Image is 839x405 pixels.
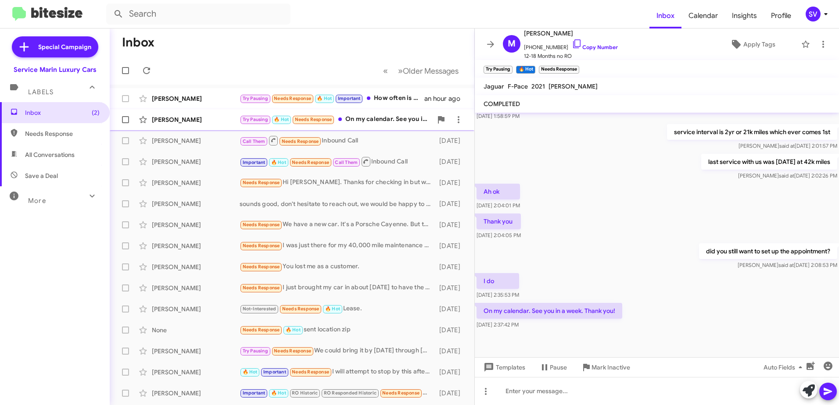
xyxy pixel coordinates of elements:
span: [DATE] 2:35:53 PM [477,291,519,298]
span: [PHONE_NUMBER] [524,39,618,52]
span: Insights [725,3,764,28]
span: Needs Response [243,264,280,270]
div: [DATE] [435,220,467,229]
a: Inbox [649,3,681,28]
div: Hi [PERSON_NAME]. Thanks for checking in but we'll probably just wait for the service message to ... [240,178,435,188]
span: Try Pausing [243,348,268,354]
div: [DATE] [435,305,467,313]
a: Special Campaign [12,36,98,57]
div: [PERSON_NAME] [152,199,240,208]
div: You lost me as a customer. [240,262,435,272]
div: [DATE] [435,389,467,398]
span: 🔥 Hot [243,369,258,375]
p: On my calendar. See you in a week. Thank you! [477,303,622,319]
div: [PERSON_NAME] [152,284,240,292]
span: Important [243,390,265,396]
button: Apply Tags [708,36,797,52]
span: 🔥 Hot [325,306,340,312]
div: [PERSON_NAME] [152,389,240,398]
span: All Conversations [25,150,75,159]
a: Copy Number [572,44,618,50]
span: said at [779,142,795,149]
span: Mark Inactive [592,359,630,375]
div: [DATE] [435,242,467,250]
div: [PERSON_NAME] [152,242,240,250]
span: Not-Interested [243,306,276,312]
button: Mark Inactive [574,359,637,375]
a: Calendar [681,3,725,28]
div: [DATE] [435,157,467,166]
div: We have a new car. It's a Porsche Cayenne. But thanks anyway. [240,220,435,230]
span: COMPLETED [484,100,520,108]
div: We could bring it by [DATE] through [DATE] (9/30 to 10/2) or next week [DATE] (10/7). But we will... [240,346,435,356]
span: Needs Response [274,348,311,354]
span: Needs Response [243,285,280,291]
div: [PERSON_NAME] [152,305,240,313]
span: M [508,37,516,51]
input: Search [106,4,290,25]
div: [DATE] [435,284,467,292]
span: 🔥 Hot [286,327,301,333]
div: I just brought my car in about [DATE] to have the service and they realize I did not need it yet [240,283,435,293]
span: Needs Response [243,222,280,227]
div: I will attempt to stop by this afternoon...the speaker vibration is worse than the blown speaker ... [240,367,435,377]
span: Important [263,369,286,375]
span: Inbox [25,108,100,117]
span: Needs Response [25,129,100,138]
span: « [383,65,388,76]
span: Needs Response [282,139,319,144]
small: Needs Response [539,66,579,74]
span: » [398,65,403,76]
span: RO Historic [292,390,318,396]
div: [DATE] [435,347,467,355]
span: Call Them [243,139,265,144]
button: SV [798,7,829,21]
div: [PERSON_NAME] [152,178,240,187]
div: On my calendar. See you in a week. Thank you! [240,114,432,124]
div: [PERSON_NAME] [152,94,240,103]
span: Needs Response [295,117,332,122]
span: Try Pausing [243,117,268,122]
h1: Inbox [122,36,154,50]
span: 🔥 Hot [317,96,332,101]
div: [DATE] [435,263,467,271]
div: Inbound Call [240,156,435,167]
button: Next [393,62,464,80]
span: Apply Tags [743,36,775,52]
span: [DATE] 1:58:59 PM [477,113,520,119]
button: Templates [475,359,532,375]
a: Profile [764,3,798,28]
span: Needs Response [282,306,319,312]
span: Templates [482,359,525,375]
span: 2021 [531,82,545,90]
div: [DATE] [435,178,467,187]
span: Try Pausing [243,96,268,101]
div: Service Marin Luxury Cars [14,65,97,74]
button: Previous [378,62,393,80]
span: Needs Response [382,390,419,396]
div: Inbound Call [240,135,435,146]
span: Auto Fields [764,359,806,375]
span: [DATE] 2:04:05 PM [477,232,521,238]
span: 12-18 Months no RO [524,52,618,60]
button: Pause [532,359,574,375]
span: Jaguar [484,82,504,90]
span: 🔥 Hot [274,117,289,122]
span: 🔥 Hot [271,160,286,165]
div: None [152,326,240,334]
span: F-Pace [508,82,528,90]
span: said at [779,172,794,179]
span: [PERSON_NAME] [DATE] 2:01:57 PM [739,142,837,149]
nav: Page navigation example [378,62,464,80]
div: SV [806,7,821,21]
div: [PERSON_NAME] [152,136,240,145]
div: [PERSON_NAME] [152,220,240,229]
span: More [28,197,46,205]
small: 🔥 Hot [516,66,535,74]
div: [PERSON_NAME] [152,347,240,355]
div: How often is should it be serviced? Is there a UV light? [240,93,424,103]
p: Ah ok [477,184,520,199]
span: Call Them [335,160,358,165]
